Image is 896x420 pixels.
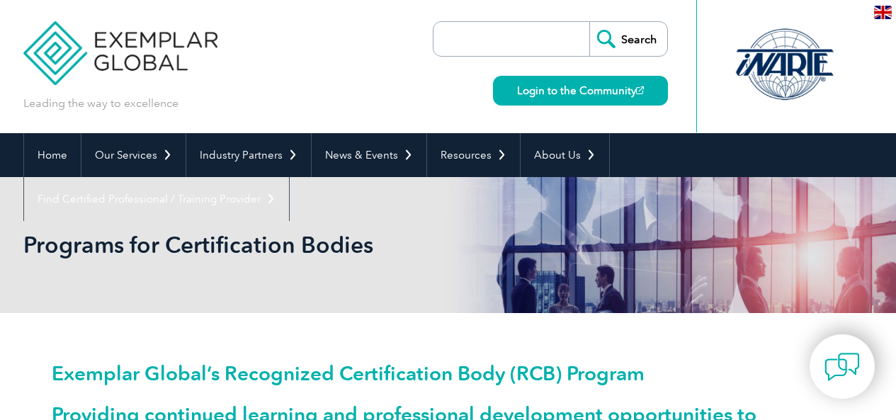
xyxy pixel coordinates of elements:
[23,234,618,256] h2: Programs for Certification Bodies
[427,133,520,177] a: Resources
[824,349,860,385] img: contact-chat.png
[874,6,892,19] img: en
[81,133,186,177] a: Our Services
[186,133,311,177] a: Industry Partners
[312,133,426,177] a: News & Events
[23,96,178,111] p: Leading the way to excellence
[24,133,81,177] a: Home
[589,22,667,56] input: Search
[521,133,609,177] a: About Us
[493,76,668,106] a: Login to the Community
[52,363,845,384] h1: Exemplar Global’s Recognized Certification Body (RCB) Program
[24,177,289,221] a: Find Certified Professional / Training Provider
[636,86,644,94] img: open_square.png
